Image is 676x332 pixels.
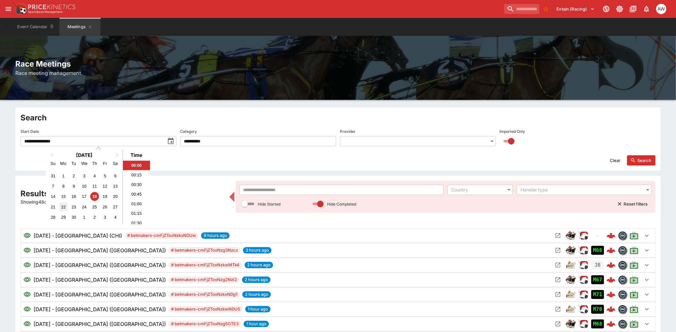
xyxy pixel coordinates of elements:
[578,319,589,329] div: ParallelRacing Handler
[242,291,271,298] span: 2 hours ago
[23,276,31,284] svg: Visible
[578,231,589,241] img: racing.png
[49,159,57,167] div: Sunday
[59,213,68,222] div: Choose Monday, September 29th, 2025
[59,159,68,167] div: Monday
[630,320,639,328] svg: Live
[90,213,99,222] div: Choose Thursday, October 2nd, 2025
[46,152,122,158] h2: [DATE]
[578,260,589,270] img: racing.png
[80,213,89,222] div: Choose Wednesday, October 1st, 2025
[111,192,120,201] div: Choose Saturday, September 20th, 2025
[591,320,604,328] div: Imported to Jetbet as OPEN
[607,290,616,299] img: logo-cerberus--red.svg
[553,260,563,270] button: Open Meeting
[49,203,57,211] div: Choose Sunday, September 21st, 2025
[123,161,150,170] li: 00:00
[124,152,148,158] div: Time
[123,209,150,218] li: 01:15
[34,291,166,298] h6: [DATE] - [GEOGRAPHIC_DATA] ([GEOGRAPHIC_DATA])
[618,305,627,313] img: betmakers.png
[80,203,89,211] div: Choose Wednesday, September 24th, 2025
[654,2,668,16] button: Amanda Whitta
[169,247,240,254] span: # betmakers-cmFjZToxNzg3Nzcx
[630,261,639,270] svg: Live
[618,276,627,284] img: betmakers.png
[566,245,576,255] img: horse_racing.png
[69,171,78,180] div: Choose Tuesday, September 2nd, 2025
[123,161,150,224] ul: Time
[123,170,150,180] li: 00:15
[618,320,627,328] div: betmakers
[23,232,31,239] svg: Visible
[566,289,576,300] div: harness_racing
[23,305,31,313] svg: Visible
[69,182,78,190] div: Choose Tuesday, September 9th, 2025
[566,275,576,285] div: horse_racing
[553,4,599,14] button: Select Tenant
[34,305,166,313] h6: [DATE] - [GEOGRAPHIC_DATA] ([GEOGRAPHIC_DATA])
[46,150,57,160] button: Previous Month
[500,129,525,134] p: Imported Only
[59,171,68,180] div: Choose Monday, September 1st, 2025
[165,135,177,147] button: toggle date time picker
[48,171,121,223] div: Month September, 2025
[606,155,625,166] button: Clear
[49,171,57,180] div: Choose Sunday, August 31st, 2025
[101,182,109,190] div: Choose Friday, September 12th, 2025
[101,171,109,180] div: Choose Friday, September 5th, 2025
[169,262,242,268] span: # betmakers-cmFjZToxNzkwMTk4
[123,218,150,228] li: 01:30
[618,290,627,299] div: betmakers
[591,290,604,299] div: Imported to Jetbet as OPEN
[28,11,63,13] img: Sportsbook Management
[618,275,627,284] div: betmakers
[607,320,616,328] img: logo-cerberus--red.svg
[566,304,576,314] img: harness_racing.png
[111,159,120,167] div: Saturday
[618,231,627,240] img: betmakers.png
[607,261,616,270] img: logo-cerberus--red.svg
[34,261,166,269] h6: [DATE] - [GEOGRAPHIC_DATA] ([GEOGRAPHIC_DATA])
[578,245,589,255] img: racing.png
[34,247,166,254] h6: [DATE] - [GEOGRAPHIC_DATA] ([GEOGRAPHIC_DATA])
[578,304,589,314] div: ParallelRacing Handler
[69,159,78,167] div: Tuesday
[627,3,639,15] button: Documentation
[618,290,627,299] img: betmakers.png
[123,199,150,209] li: 01:00
[125,232,199,239] span: # betmakers-cmFjZToxNzkxNDUw
[630,290,639,299] svg: Live
[101,159,109,167] div: Friday
[566,245,576,255] div: horse_racing
[169,306,243,312] span: # betmakers-cmFjZToxNzkwNDU5
[20,198,225,205] p: Showing 48 of 88 results
[123,180,150,190] li: 00:30
[553,245,563,255] button: Open Meeting
[521,187,641,193] div: Handler type
[180,129,197,134] p: Category
[618,246,627,255] div: betmakers
[23,261,31,269] svg: Visible
[618,261,627,270] div: betmakers
[80,192,89,201] div: Choose Wednesday, September 17th, 2025
[112,150,122,160] button: Next Month
[601,3,612,15] button: Connected to PK
[242,277,271,283] span: 2 hours ago
[14,3,27,15] img: PriceKinetics Logo
[34,276,166,284] h6: [DATE] - [GEOGRAPHIC_DATA] ([GEOGRAPHIC_DATA])
[578,319,589,329] img: racing.png
[327,201,357,207] p: Hide Completed
[90,192,99,201] div: Choose Thursday, September 18th, 2025
[618,320,627,328] img: betmakers.png
[169,291,240,298] span: # betmakers-cmFjZToxNzkxNDg1
[591,246,604,255] div: Imported to Jetbet as OPEN
[566,260,576,270] img: harness_racing.png
[578,260,589,270] div: ParallelRacing Handler
[169,321,241,327] span: # betmakers-cmFjZToxNzg5OTE3
[607,275,616,284] img: logo-cerberus--red.svg
[69,213,78,222] div: Choose Tuesday, September 30th, 2025
[49,182,57,190] div: Choose Sunday, September 7th, 2025
[15,59,661,69] h2: Race Meetings
[630,246,639,255] svg: Live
